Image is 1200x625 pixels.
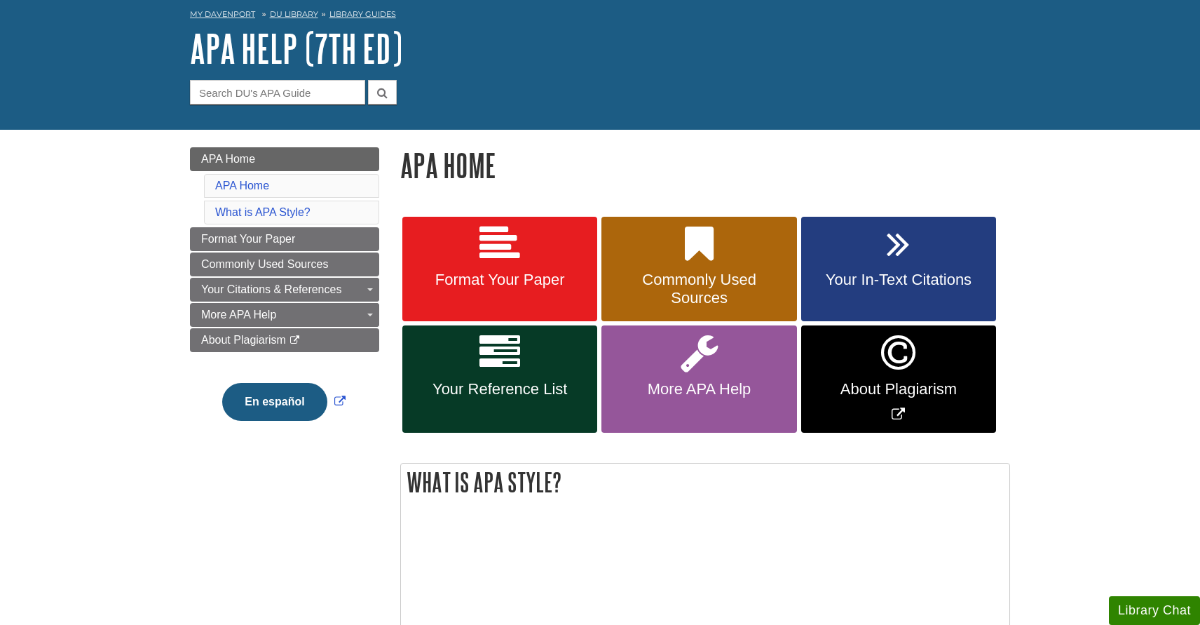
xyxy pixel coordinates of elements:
[190,303,379,327] a: More APA Help
[215,180,269,191] a: APA Home
[402,217,597,322] a: Format Your Paper
[190,27,402,70] a: APA Help (7th Ed)
[190,278,379,302] a: Your Citations & References
[190,227,379,251] a: Format Your Paper
[201,334,286,346] span: About Plagiarism
[215,206,311,218] a: What is APA Style?
[190,8,255,20] a: My Davenport
[201,309,276,321] span: More APA Help
[801,217,996,322] a: Your In-Text Citations
[190,80,365,105] input: Search DU's APA Guide
[612,380,786,398] span: More APA Help
[219,396,348,408] a: Link opens in new window
[222,383,327,421] button: En español
[601,325,796,433] a: More APA Help
[270,9,318,19] a: DU Library
[201,153,255,165] span: APA Home
[190,147,379,445] div: Guide Page Menu
[1109,596,1200,625] button: Library Chat
[201,233,295,245] span: Format Your Paper
[812,271,986,289] span: Your In-Text Citations
[402,325,597,433] a: Your Reference List
[329,9,396,19] a: Library Guides
[400,147,1010,183] h1: APA Home
[812,380,986,398] span: About Plagiarism
[413,271,587,289] span: Format Your Paper
[201,258,328,270] span: Commonly Used Sources
[190,147,379,171] a: APA Home
[190,328,379,352] a: About Plagiarism
[612,271,786,307] span: Commonly Used Sources
[190,5,1010,27] nav: breadcrumb
[601,217,796,322] a: Commonly Used Sources
[801,325,996,433] a: Link opens in new window
[201,283,341,295] span: Your Citations & References
[190,253,379,276] a: Commonly Used Sources
[289,336,301,345] i: This link opens in a new window
[413,380,587,398] span: Your Reference List
[401,464,1009,501] h2: What is APA Style?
